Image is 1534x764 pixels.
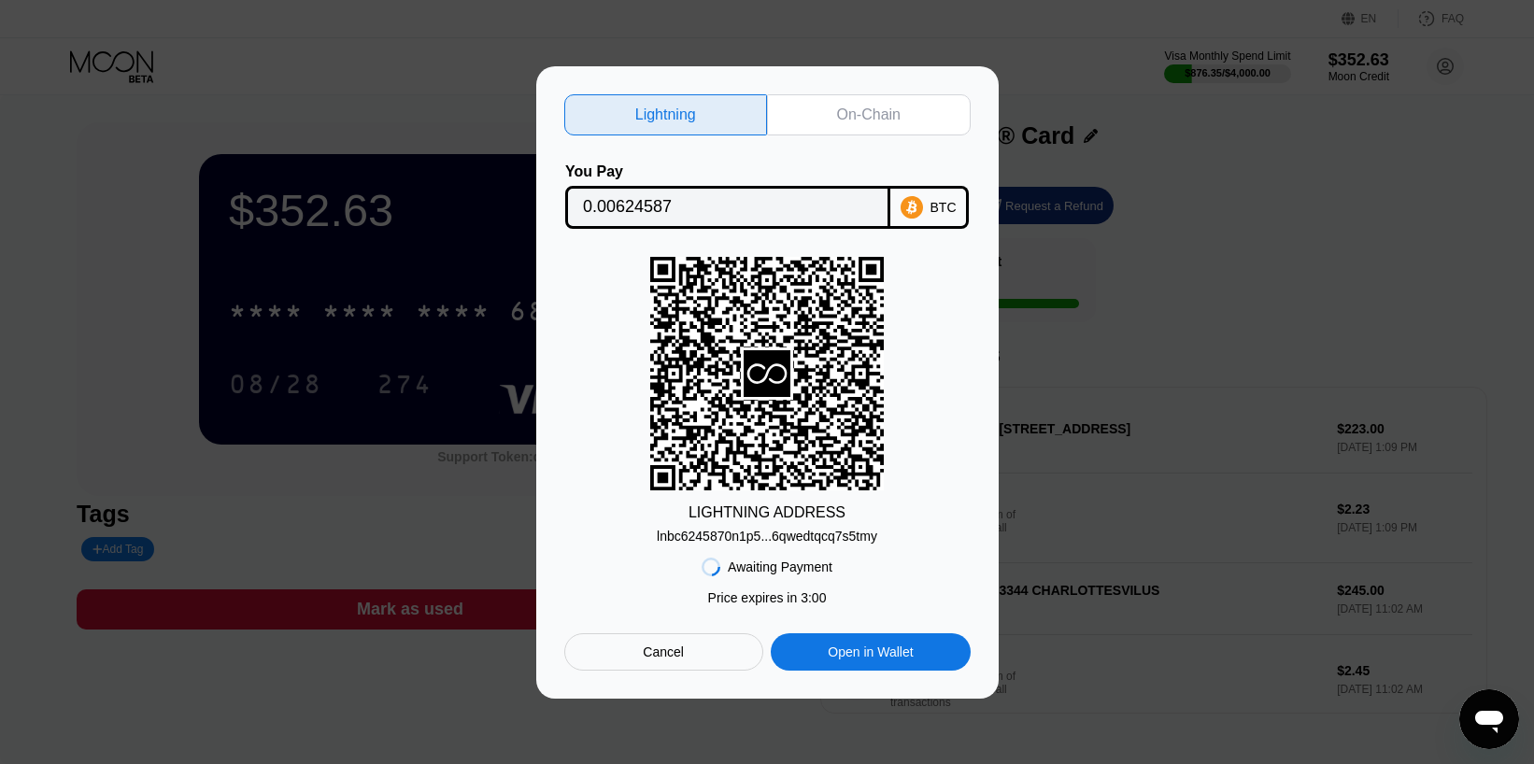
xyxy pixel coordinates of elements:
div: Awaiting Payment [728,559,832,574]
div: lnbc6245870n1p5...6qwedtqcq7s5tmy [657,529,877,544]
div: Lightning [564,94,768,135]
span: 3 : 00 [801,590,826,605]
div: Price expires in [708,590,827,605]
div: Open in Wallet [771,633,970,671]
div: On-Chain [837,106,901,124]
div: Cancel [643,644,684,660]
div: You PayBTC [564,163,971,229]
div: LIGHTNING ADDRESS [689,504,845,521]
div: Open in Wallet [828,644,913,660]
div: On-Chain [767,94,971,135]
div: lnbc6245870n1p5...6qwedtqcq7s5tmy [657,521,877,544]
div: You Pay [565,163,890,180]
div: Lightning [635,106,696,124]
div: Cancel [564,633,763,671]
div: BTC [930,200,957,215]
iframe: Button to launch messaging window [1459,689,1519,749]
